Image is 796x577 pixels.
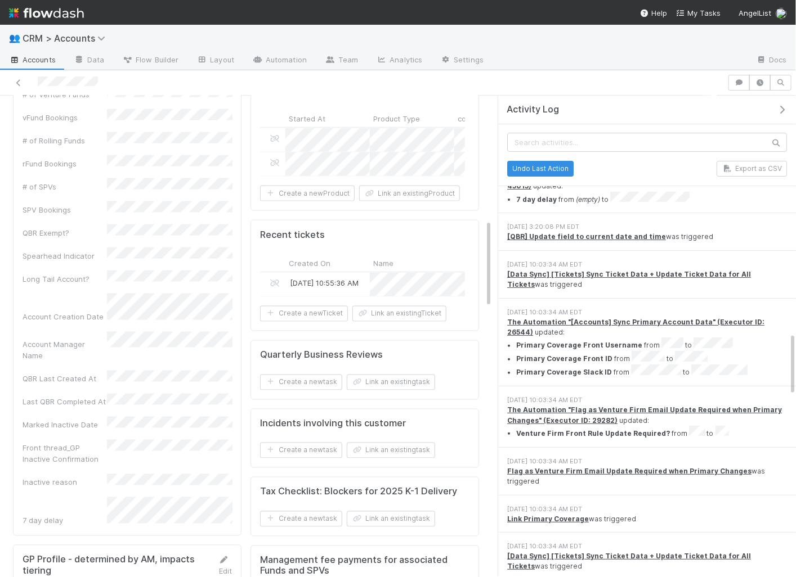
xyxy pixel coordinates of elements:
[23,515,107,526] div: 7 day delay
[290,277,359,288] div: [DATE] 10:55:36 AM
[23,477,107,488] div: Inactive reason
[23,396,107,408] div: Last QBR Completed At
[676,7,721,19] a: My Tasks
[260,350,383,361] h5: Quarterly Business Reviews
[507,466,787,487] div: was triggered
[23,112,107,123] div: vFund Bookings
[260,375,342,390] button: Create a newtask
[507,552,751,570] a: [Data Sync] [Tickets] Sync Ticket Data + Update Ticket Data for All Tickets
[23,312,107,323] div: Account Creation Date
[23,555,208,576] h5: GP Profile - determined by AM, impacts tiering
[516,364,787,378] li: from to
[431,52,493,70] a: Settings
[347,511,435,527] button: Link an existingtask
[9,3,84,22] img: logo-inverted-e16ddd16eac7371096b0.svg
[260,555,465,577] h5: Management fee payments for associated Funds and SPVs
[507,395,787,405] div: [DATE] 10:03:34 AM EDT
[122,54,178,65] span: Flow Builder
[516,337,787,351] li: from to
[260,229,325,241] h5: Recent tickets
[576,195,600,204] em: (empty)
[260,186,355,201] button: Create a newProduct
[516,429,670,438] strong: Venture Firm Front Rule Update Required?
[507,171,787,205] div: updated:
[507,542,787,551] div: [DATE] 10:03:34 AM EDT
[640,7,667,19] div: Help
[507,514,787,524] div: was triggered
[507,515,589,523] a: Link Primary Coverage
[516,368,612,377] strong: Primary Coverage Slack ID
[507,222,787,232] div: [DATE] 3:20:08 PM EDT
[289,258,330,269] span: Created On
[187,52,243,70] a: Layout
[9,33,20,43] span: 👥
[113,52,187,70] a: Flow Builder
[516,341,642,350] strong: Primary Coverage Front Username
[373,258,393,269] span: Name
[260,511,342,527] button: Create a newtask
[507,104,559,115] span: Activity Log
[507,232,666,241] a: [QBR] Update field to current date and time
[458,113,509,124] span: comptroller_url
[516,351,787,364] li: from to
[243,52,316,70] a: Automation
[23,339,107,362] div: Account Manager Name
[516,192,787,205] li: from to
[23,443,107,465] div: Front thread_GP Inactive Confirmation
[23,204,107,215] div: SPV Bookings
[507,467,752,475] a: Flag as Venture Firm Email Update Required when Primary Changes
[516,426,787,439] li: from to
[516,195,557,204] strong: 7 day delay
[23,373,107,385] div: QBR Last Created At
[316,52,367,70] a: Team
[739,8,771,17] span: AngelList
[260,443,342,458] button: Create a newtask
[352,306,446,322] button: Link an existingTicket
[507,308,787,317] div: [DATE] 10:03:34 AM EDT
[507,260,787,269] div: [DATE] 10:03:34 AM EDT
[507,405,782,424] a: The Automation "Flag as Venture Firm Email Update Required when Primary Changes" (Executor ID: 29...
[289,113,325,124] span: Started At
[260,306,348,322] button: Create a newTicket
[23,181,107,192] div: # of SPVs
[347,375,435,390] button: Link an existingtask
[367,52,431,70] a: Analytics
[507,269,787,290] div: was triggered
[373,113,420,124] span: Product Type
[676,8,721,17] span: My Tasks
[507,551,787,572] div: was triggered
[359,186,460,201] button: Link an existingProduct
[65,52,113,70] a: Data
[23,250,107,262] div: Spearhead Indicator
[23,420,107,431] div: Marked Inactive Date
[9,54,56,65] span: Accounts
[507,457,787,466] div: [DATE] 10:03:34 AM EDT
[260,418,406,430] h5: Incidents involving this customer
[507,405,787,439] div: updated:
[23,273,107,285] div: Long Tail Account?
[260,486,457,498] h5: Tax Checklist: Blockers for 2025 K-1 Delivery
[507,161,574,177] button: Undo Last Action
[507,318,764,336] a: The Automation "[Accounts] Sync Primary Account Data" (Executor ID: 26544)
[507,270,751,288] a: [Data Sync] [Tickets] Sync Ticket Data + Update Ticket Data for All Tickets
[516,355,612,363] strong: Primary Coverage Front ID
[507,133,787,152] input: Search activities...
[23,135,107,146] div: # of Rolling Funds
[347,443,435,458] button: Link an existingtask
[218,556,232,576] a: Edit
[717,161,787,177] button: Export as CSV
[747,52,796,70] a: Docs
[507,504,787,514] div: [DATE] 10:03:34 AM EDT
[23,227,107,238] div: QBR Exempt?
[776,8,787,19] img: avatar_7e1c67d1-c55a-4d71-9394-c171c6adeb61.png
[507,232,787,242] div: was triggered
[507,317,787,378] div: updated:
[23,158,107,169] div: rFund Bookings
